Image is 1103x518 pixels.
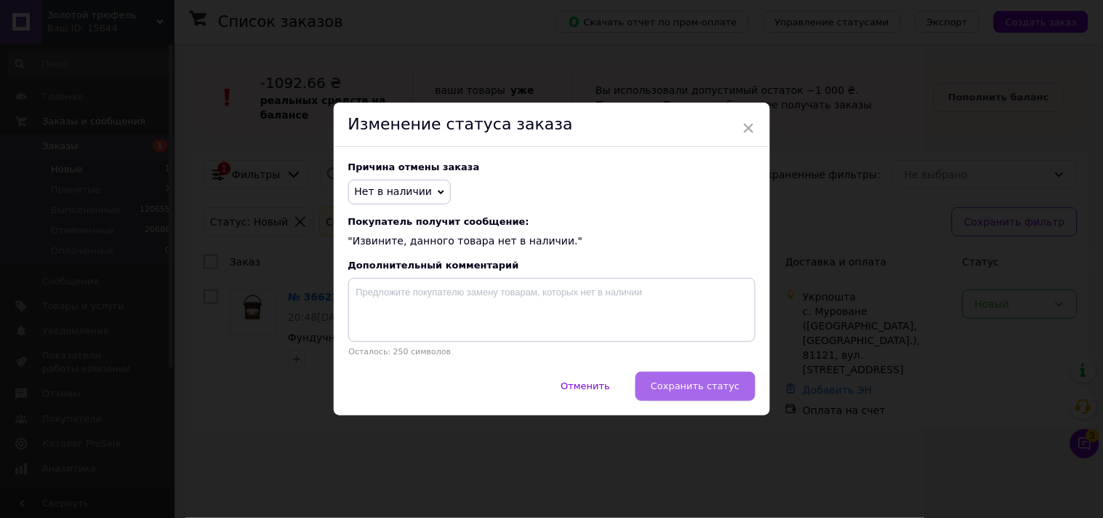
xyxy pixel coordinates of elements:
div: "Извините, данного товара нет в наличии." [348,216,755,249]
div: Изменение статуса заказа [334,103,770,147]
button: Сохранить статус [635,372,755,401]
span: Покупатель получит сообщение: [348,216,755,227]
span: × [742,116,755,140]
span: Сохранить статус [651,380,739,391]
button: Отменить [545,372,625,401]
p: Осталось: 250 символов [348,347,755,356]
div: Причина отмены заказа [348,162,755,172]
span: Нет в наличии [355,186,433,197]
span: Отменить [561,380,610,391]
div: Дополнительный комментарий [348,260,755,271]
